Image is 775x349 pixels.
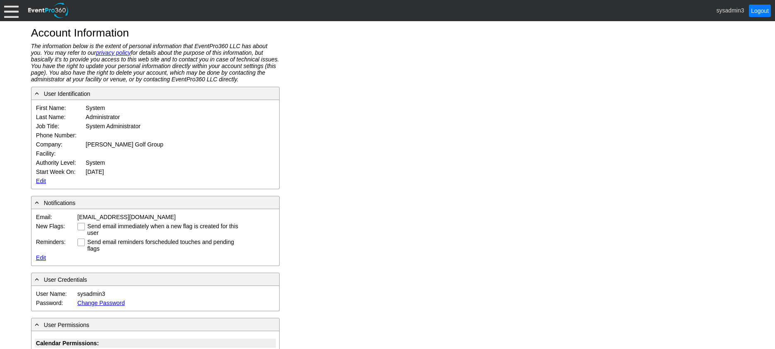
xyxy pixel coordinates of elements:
[4,3,19,18] div: Menu: Click or 'Crtl+M' to toggle menu open/close
[86,168,104,175] div: [DATE]
[35,222,76,237] td: New Flags:
[33,89,278,98] div: User Identification
[86,123,140,129] div: System Administrator
[87,239,234,252] label: Send email reminders for
[35,122,85,131] td: Job Title:
[749,5,771,17] a: Logout
[35,158,85,167] td: Authority Level:
[76,289,275,298] td: sysadmin3
[77,300,125,306] a: Change Password
[33,320,278,329] div: User Permissions
[86,114,120,120] div: Administrator
[36,178,46,184] a: Edit
[27,1,70,20] img: EventPro360
[77,214,176,220] div: [EMAIL_ADDRESS][DOMAIN_NAME]
[35,112,85,122] td: Last Name:
[35,289,76,298] td: User Name:
[96,49,131,56] a: privacy policy
[31,43,280,83] div: The information below is the extent of personal information that EventPro360 LLC has about you. Y...
[35,167,85,176] td: Start Week On:
[33,275,278,284] div: User Credentials
[87,239,234,252] span: scheduled touches and pending flags
[35,140,85,149] td: Company:
[44,90,90,97] span: User Identification
[86,141,164,148] div: [PERSON_NAME] Golf Group
[35,131,85,140] td: Phone Number:
[33,198,278,207] div: Notifications
[717,7,744,13] span: sysadmin3
[35,103,85,112] td: First Name:
[86,105,105,111] div: System
[36,254,46,261] a: Edit
[35,212,76,222] td: Email:
[44,200,75,206] span: Notifications
[31,27,744,39] h1: Account Information
[36,340,99,347] b: Calendar Permissions:
[35,237,76,253] td: Reminders:
[44,276,87,283] span: User Credentials
[35,298,76,308] td: Password:
[35,149,85,158] td: Facility:
[44,322,89,328] span: User Permissions
[87,223,238,236] label: Send email immediately when a new flag is created for this user
[86,159,241,166] div: System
